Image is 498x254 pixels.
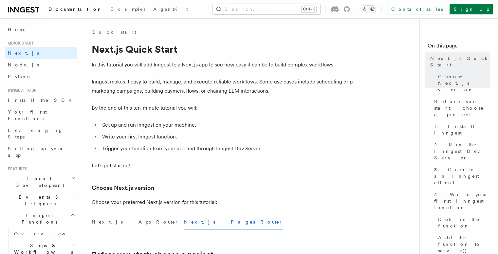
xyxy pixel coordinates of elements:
[5,212,71,225] span: Inngest Functions
[8,109,47,121] span: Your first Functions
[438,73,490,93] span: Choose Next.js version
[100,144,354,153] li: Trigger your function from your app and through Inngest Dev Server.
[5,191,77,209] button: Events & Triggers
[5,88,37,93] span: Inngest tour
[5,24,77,35] a: Home
[92,161,354,170] p: Let's get started!
[92,29,136,35] a: Quick start
[213,4,320,14] button: Search...Ctrl+K
[438,234,490,254] span: Add the function to serve()
[5,106,77,124] a: Your first Functions
[5,124,77,143] a: Leveraging Steps
[106,2,149,18] a: Examples
[5,175,71,189] span: Local Development
[92,198,354,207] p: Choose your preferred Next.js version for this tutorial:
[92,215,179,229] button: Next.js - App Router
[8,62,39,67] span: Node.js
[302,6,316,12] kbd: Ctrl+K
[100,132,354,141] li: Write your first Inngest function.
[5,209,77,228] button: Inngest Functions
[184,215,283,229] button: Next.js - Pages Router
[428,52,490,71] a: Next.js Quick Start
[434,98,490,118] span: Before you start: choose a project
[8,50,39,56] span: Next.js
[434,123,490,136] span: 1. Install Inngest
[14,231,82,236] span: Overview
[100,120,354,130] li: Set up and run Inngest on your machine.
[11,228,77,240] a: Overview
[432,164,490,189] a: 3. Create an Inngest client
[428,42,490,52] h4: On this page
[434,141,490,161] span: 2. Run the Inngest Dev Server
[430,55,490,68] span: Next.js Quick Start
[434,166,490,186] span: 3. Create an Inngest client
[432,189,490,213] a: 4. Write your first Inngest function
[8,128,63,139] span: Leveraging Steps
[387,4,447,14] a: Contact sales
[48,7,102,12] span: Documentation
[450,4,493,14] a: Sign Up
[435,213,490,232] a: Define the function
[432,96,490,120] a: Before you start: choose a project
[5,59,77,71] a: Node.js
[153,7,188,12] span: AgentKit
[432,120,490,139] a: 1. Install Inngest
[8,146,64,158] span: Setting up your app
[435,71,490,96] a: Choose Next.js version
[92,77,354,96] p: Inngest makes it easy to build, manage, and execute reliable workflows. Some use cases include sc...
[8,74,32,79] span: Python
[92,60,354,69] p: In this tutorial you will add Inngest to a Next.js app to see how easy it can be to build complex...
[5,47,77,59] a: Next.js
[438,216,490,229] span: Define the function
[149,2,192,18] a: AgentKit
[8,98,76,103] span: Install the SDK
[5,94,77,106] a: Install the SDK
[8,26,26,33] span: Home
[360,5,376,13] button: Toggle dark mode
[45,2,106,18] a: Documentation
[5,194,71,207] span: Events & Triggers
[92,43,354,55] h1: Next.js Quick Start
[92,103,354,113] p: By the end of this ten-minute tutorial you will:
[110,7,145,12] span: Examples
[432,139,490,164] a: 2. Run the Inngest Dev Server
[5,166,27,172] span: Features
[5,173,77,191] button: Local Development
[434,191,490,211] span: 4. Write your first Inngest function
[5,71,77,82] a: Python
[92,183,154,192] a: Choose Next.js version
[5,143,77,161] a: Setting up your app
[5,41,34,46] span: Quick start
